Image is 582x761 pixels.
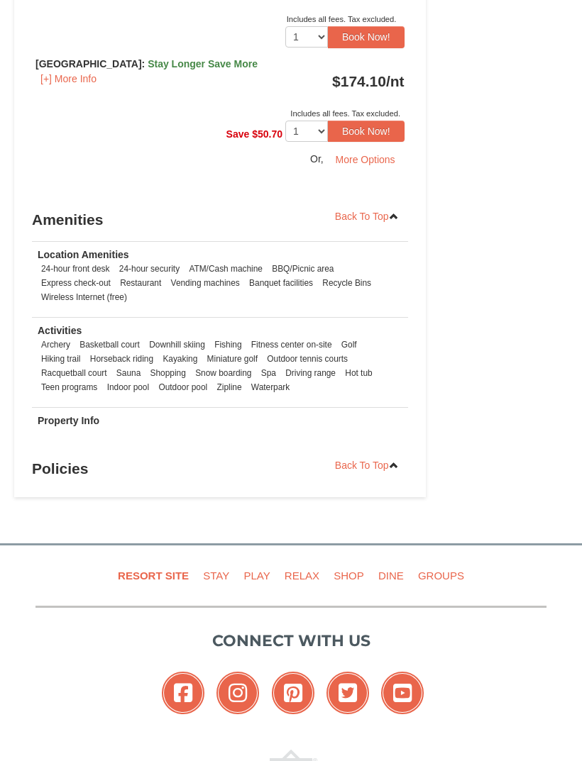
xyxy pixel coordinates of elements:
[38,338,74,352] li: Archery
[248,381,293,395] li: Waterpark
[145,338,209,352] li: Downhill skiing
[238,560,275,592] a: Play
[38,250,129,261] strong: Location Amenities
[35,630,547,653] p: Connect with us
[341,367,375,381] li: Hot tub
[326,455,408,477] a: Back To Top
[192,367,255,381] li: Snow boarding
[412,560,470,592] a: Groups
[147,367,190,381] li: Shopping
[76,338,143,352] li: Basketball court
[38,291,131,305] li: Wireless Internet (free)
[104,381,153,395] li: Indoor pool
[204,352,261,367] li: Miniature golf
[263,352,351,367] li: Outdoor tennis courts
[35,59,258,70] strong: [GEOGRAPHIC_DATA]
[38,381,101,395] li: Teen programs
[35,13,405,27] div: Includes all fees. Tax excluded.
[159,352,201,367] li: Kayaking
[116,262,183,277] li: 24-hour security
[268,262,337,277] li: BBQ/Picnic area
[113,367,144,381] li: Sauna
[185,262,266,277] li: ATM/Cash machine
[328,560,370,592] a: Shop
[32,455,408,484] h3: Policies
[282,367,339,381] li: Driving range
[38,367,111,381] li: Racquetball court
[328,121,405,143] button: Book Now!
[386,74,405,90] span: /nt
[32,206,408,235] h3: Amenities
[197,560,235,592] a: Stay
[38,262,114,277] li: 24-hour front desk
[87,352,157,367] li: Horseback riding
[214,381,246,395] li: Zipline
[112,560,194,592] a: Resort Site
[38,416,99,427] strong: Property Info
[252,128,282,140] span: $50.70
[155,381,211,395] li: Outdoor pool
[373,560,410,592] a: Dine
[332,74,386,90] span: $174.10
[338,338,361,352] li: Golf
[310,154,324,165] span: Or,
[35,107,405,121] div: Includes all fees. Tax excluded.
[148,59,258,70] span: Stay Longer Save More
[38,326,82,337] strong: Activities
[38,352,84,367] li: Hiking trail
[38,277,114,291] li: Express check-out
[211,338,245,352] li: Fishing
[326,150,405,171] button: More Options
[116,277,165,291] li: Restaurant
[246,277,317,291] li: Banquet facilities
[328,27,405,48] button: Book Now!
[279,560,325,592] a: Relax
[142,59,145,70] span: :
[35,72,101,87] button: [+] More Info
[326,206,408,228] a: Back To Top
[319,277,375,291] li: Recycle Bins
[258,367,280,381] li: Spa
[168,277,243,291] li: Vending machines
[248,338,336,352] li: Fitness center on-site
[226,128,250,140] span: Save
